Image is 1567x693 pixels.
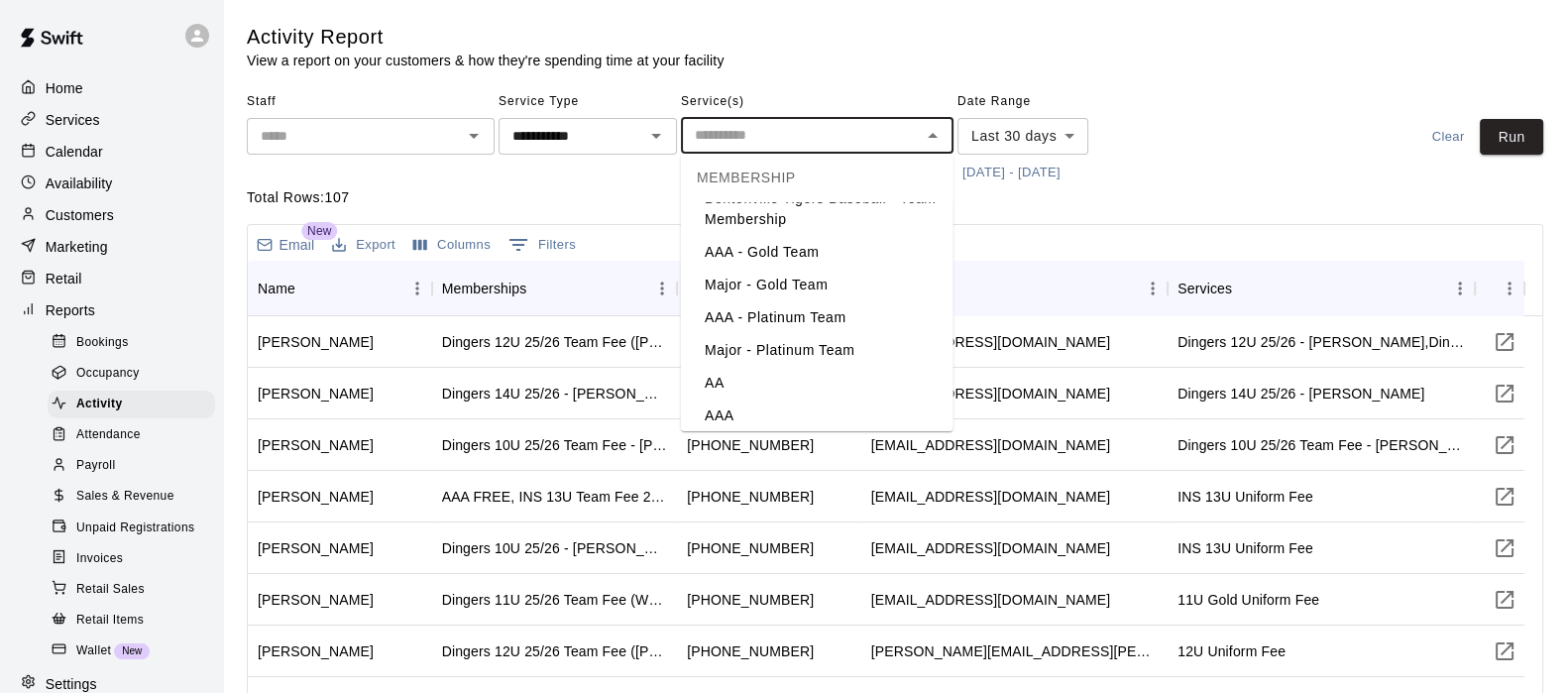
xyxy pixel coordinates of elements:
[442,435,668,455] div: Dingers 10U 25/26 Team Fee - Wilmot, Dingers 10U 25/26 - Wilmot
[247,187,1543,208] p: Total Rows: 107
[48,513,223,543] a: Unpaid Registrations
[48,390,223,420] a: Activity
[687,435,814,455] div: +19038305097
[1177,641,1286,661] div: 12U Uniform Fee
[48,451,223,482] a: Payroll
[48,358,223,389] a: Occupancy
[1493,588,1516,612] svg: Visit customer page
[48,483,215,511] div: Sales & Revenue
[48,635,223,666] a: WalletNew
[681,334,953,367] li: Major - Platinum Team
[1485,632,1524,671] button: Visit customer page
[48,329,215,357] div: Bookings
[76,487,174,507] span: Sales & Revenue
[871,435,1110,455] div: jaskew0601@gmail.com
[16,264,207,293] div: Retail
[687,487,814,507] div: +18168032857
[442,487,668,507] div: AAA FREE, INS 13U Team Fee 25/26, INS 13U Monthly Membership - 25/26, INS 13U Uniform Fee
[1485,580,1524,620] button: Visit customer page
[957,86,1131,118] span: Date Range
[258,435,374,455] div: Jessica Jones
[681,367,953,400] li: AA
[681,301,953,334] li: AAA - Platinum Team
[114,645,150,656] span: New
[16,105,207,135] a: Services
[681,182,953,236] li: Bentonville Tigers Baseball - Team Membership
[16,200,207,230] div: Customers
[16,232,207,262] div: Marketing
[48,576,215,604] div: Retail Sales
[247,24,724,51] h5: Activity Report
[295,275,323,302] button: Sort
[48,543,223,574] a: Invoices
[16,137,207,167] a: Calendar
[76,364,140,384] span: Occupancy
[301,222,337,240] span: New
[327,230,400,261] button: Export
[46,78,83,98] p: Home
[871,384,1110,404] div: austinstevens2012@yahoo.com
[258,487,374,507] div: Ashley Kautz
[1485,322,1524,362] button: Visit customer page
[681,400,953,432] li: AAA
[76,549,123,569] span: Invoices
[1168,261,1474,316] div: Services
[16,295,207,325] a: Reports
[647,274,677,303] button: Menu
[48,420,223,451] a: Attendance
[247,51,724,70] p: View a report on your customers & how they're spending time at your facility
[1475,261,1524,316] div: Link
[46,173,113,193] p: Availability
[871,538,1110,558] div: amp012@hotmail.com
[871,641,1158,661] div: oneill.jeffrey.a@gmail.com
[642,122,670,150] button: Open
[1232,275,1260,302] button: Sort
[16,73,207,103] div: Home
[46,237,108,257] p: Marketing
[16,169,207,198] a: Availability
[258,590,374,610] div: Trisha Pharr
[504,229,581,261] button: Show filters
[76,641,111,661] span: Wallet
[1485,374,1524,413] button: Visit customer page
[1485,425,1524,465] button: Visit customer page
[1445,274,1475,303] button: Menu
[76,395,123,414] span: Activity
[1177,435,1464,455] div: Dingers 10U 25/26 Team Fee - Wilmot,Dingers 10U 25/26 - Wilmot
[526,275,554,302] button: Sort
[687,590,814,610] div: +14792124785
[1493,639,1516,663] svg: Visit customer page
[1177,590,1319,610] div: 11U Gold Uniform Fee
[861,261,1168,316] div: Email
[48,421,215,449] div: Attendance
[681,236,953,269] li: AAA - Gold Team
[48,360,215,388] div: Occupancy
[48,452,215,480] div: Payroll
[280,235,315,255] p: Email
[48,515,215,542] div: Unpaid Registrations
[46,205,114,225] p: Customers
[1493,485,1516,509] svg: Visit customer page
[460,122,488,150] button: Open
[46,300,95,320] p: Reports
[46,142,103,162] p: Calendar
[442,384,668,404] div: Dingers 14U 25/26 - Steele
[1493,330,1516,354] svg: Visit customer page
[1493,536,1516,560] svg: Visit customer page
[499,86,677,118] span: Service Type
[1177,384,1424,404] div: Dingers 14U 25/26 - Steele
[1480,119,1543,156] button: Run
[681,154,953,201] div: MEMBERSHIP
[1177,487,1313,507] div: INS 13U Uniform Fee
[48,637,215,665] div: WalletNew
[1177,332,1464,352] div: Dingers 12U 25/26 - ONeill,Dingers 12U 25/26 Team Fee (O'Neill)
[48,327,223,358] a: Bookings
[76,456,115,476] span: Payroll
[687,641,814,661] div: +14792703280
